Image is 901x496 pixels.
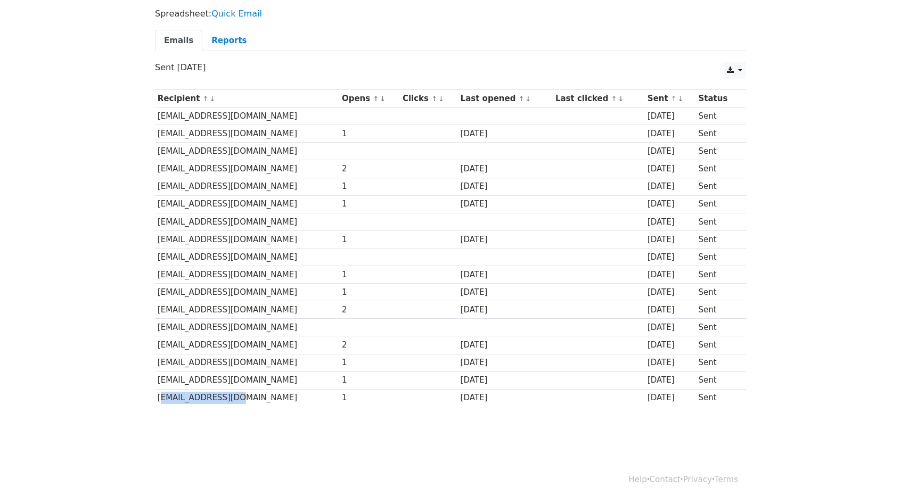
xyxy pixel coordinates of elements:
[696,336,740,354] td: Sent
[648,163,693,175] div: [DATE]
[645,90,696,108] th: Sent
[342,304,397,316] div: 2
[202,30,256,52] a: Reports
[648,392,693,404] div: [DATE]
[696,160,740,178] td: Sent
[461,269,551,281] div: [DATE]
[648,339,693,351] div: [DATE]
[648,357,693,369] div: [DATE]
[696,90,740,108] th: Status
[342,392,397,404] div: 1
[678,95,684,103] a: ↓
[342,234,397,246] div: 1
[648,216,693,228] div: [DATE]
[696,319,740,336] td: Sent
[155,319,339,336] td: [EMAIL_ADDRESS][DOMAIN_NAME]
[400,90,458,108] th: Clicks
[696,284,740,301] td: Sent
[696,108,740,125] td: Sent
[648,374,693,386] div: [DATE]
[155,143,339,160] td: [EMAIL_ADDRESS][DOMAIN_NAME]
[461,234,551,246] div: [DATE]
[209,95,215,103] a: ↓
[671,95,677,103] a: ↑
[155,108,339,125] td: [EMAIL_ADDRESS][DOMAIN_NAME]
[461,392,551,404] div: [DATE]
[715,475,738,484] a: Terms
[696,143,740,160] td: Sent
[696,178,740,195] td: Sent
[696,195,740,213] td: Sent
[461,198,551,210] div: [DATE]
[155,213,339,230] td: [EMAIL_ADDRESS][DOMAIN_NAME]
[648,145,693,158] div: [DATE]
[458,90,553,108] th: Last opened
[438,95,444,103] a: ↓
[648,234,693,246] div: [DATE]
[648,304,693,316] div: [DATE]
[339,90,400,108] th: Opens
[683,475,712,484] a: Privacy
[648,110,693,122] div: [DATE]
[648,251,693,263] div: [DATE]
[650,475,681,484] a: Contact
[380,95,386,103] a: ↓
[696,371,740,389] td: Sent
[696,354,740,371] td: Sent
[155,30,202,52] a: Emails
[696,230,740,248] td: Sent
[155,8,746,19] p: Spreadsheet:
[155,266,339,284] td: [EMAIL_ADDRESS][DOMAIN_NAME]
[342,198,397,210] div: 1
[618,95,624,103] a: ↓
[155,301,339,319] td: [EMAIL_ADDRESS][DOMAIN_NAME]
[553,90,645,108] th: Last clicked
[696,389,740,407] td: Sent
[848,445,901,496] iframe: Chat Widget
[342,128,397,140] div: 1
[342,374,397,386] div: 1
[155,160,339,178] td: [EMAIL_ADDRESS][DOMAIN_NAME]
[342,180,397,193] div: 1
[342,163,397,175] div: 2
[648,286,693,299] div: [DATE]
[431,95,437,103] a: ↑
[696,301,740,319] td: Sent
[155,230,339,248] td: [EMAIL_ADDRESS][DOMAIN_NAME]
[461,163,551,175] div: [DATE]
[155,389,339,407] td: [EMAIL_ADDRESS][DOMAIN_NAME]
[461,180,551,193] div: [DATE]
[342,269,397,281] div: 1
[461,339,551,351] div: [DATE]
[155,284,339,301] td: [EMAIL_ADDRESS][DOMAIN_NAME]
[629,475,647,484] a: Help
[342,339,397,351] div: 2
[461,374,551,386] div: [DATE]
[155,336,339,354] td: [EMAIL_ADDRESS][DOMAIN_NAME]
[155,195,339,213] td: [EMAIL_ADDRESS][DOMAIN_NAME]
[696,125,740,143] td: Sent
[525,95,531,103] a: ↓
[461,286,551,299] div: [DATE]
[696,213,740,230] td: Sent
[155,354,339,371] td: [EMAIL_ADDRESS][DOMAIN_NAME]
[648,269,693,281] div: [DATE]
[373,95,379,103] a: ↑
[155,371,339,389] td: [EMAIL_ADDRESS][DOMAIN_NAME]
[461,357,551,369] div: [DATE]
[696,248,740,266] td: Sent
[611,95,617,103] a: ↑
[211,9,262,19] a: Quick Email
[519,95,525,103] a: ↑
[696,266,740,284] td: Sent
[648,128,693,140] div: [DATE]
[155,248,339,266] td: [EMAIL_ADDRESS][DOMAIN_NAME]
[155,62,746,73] p: Sent [DATE]
[342,357,397,369] div: 1
[342,286,397,299] div: 1
[155,125,339,143] td: [EMAIL_ADDRESS][DOMAIN_NAME]
[648,198,693,210] div: [DATE]
[155,178,339,195] td: [EMAIL_ADDRESS][DOMAIN_NAME]
[461,304,551,316] div: [DATE]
